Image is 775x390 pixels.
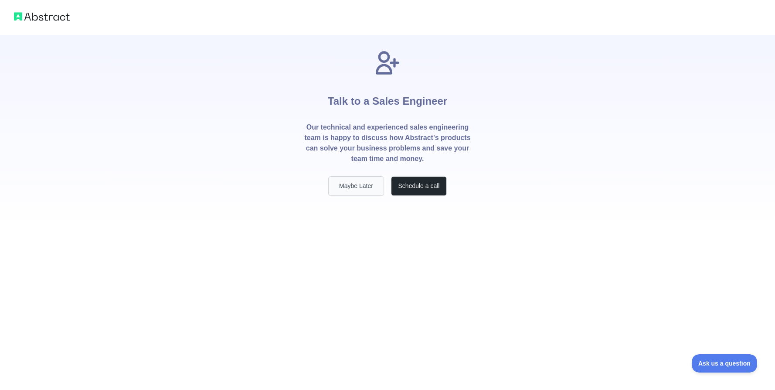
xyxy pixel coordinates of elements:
[391,176,447,196] button: Schedule a call
[14,10,70,23] img: Abstract logo
[328,176,384,196] button: Maybe Later
[692,354,758,373] iframe: Toggle Customer Support
[328,77,447,122] h1: Talk to a Sales Engineer
[304,122,471,164] p: Our technical and experienced sales engineering team is happy to discuss how Abstract's products ...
